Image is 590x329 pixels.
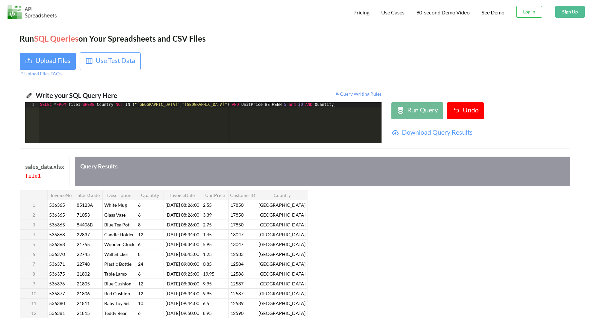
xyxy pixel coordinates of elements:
span: 536376 [48,280,66,288]
code: file 1 [25,173,41,179]
th: 7 [20,259,48,269]
span: Baby Toy Set [103,299,131,307]
span: [GEOGRAPHIC_DATA] [257,299,307,307]
span: 12583 [229,250,245,258]
span: 21755 [75,240,91,248]
span: 6 [137,201,142,209]
span: 6 [137,240,142,248]
th: 2 [20,210,48,220]
div: 1 [25,102,39,107]
div: Upload Files [35,55,70,67]
span: 21805 [75,280,91,288]
span: 12586 [229,270,245,278]
span: 536371 [48,260,66,268]
span: [GEOGRAPHIC_DATA] [257,289,307,298]
div: sales_data.xlsx [25,162,64,171]
span: 3.39 [202,211,213,219]
span: [GEOGRAPHIC_DATA] [257,240,307,248]
span: Query Writing Rules [335,91,382,97]
img: Logo.png [8,5,57,19]
span: 536377 [48,289,66,298]
span: 5.95 [202,240,213,248]
span: 6.5 [202,299,210,307]
th: Country [257,190,307,200]
span: 536368 [48,240,66,248]
span: 2.55 [202,201,213,209]
span: 536365 [48,211,66,219]
div: Download Query Results [402,127,565,139]
span: 22745 [75,250,91,258]
th: 10 [20,288,48,298]
span: 536365 [48,201,66,209]
th: 1 [20,200,48,210]
div: Write your SQL Query Here [36,90,199,102]
span: 71053 [75,211,91,219]
span: Glass Vase [103,211,127,219]
th: 4 [20,229,48,239]
button: Upload Files [20,53,76,70]
div: Query Results [75,157,570,186]
span: 8 [137,250,142,258]
span: 21802 [75,270,91,278]
span: Blue Cushion [103,280,133,288]
span: [GEOGRAPHIC_DATA] [257,250,307,258]
th: Quantity [136,190,164,200]
button: Sign Up [555,6,585,18]
span: 536381 [48,309,66,317]
span: 12 [137,289,145,298]
span: 13047 [229,230,245,239]
button: Run Query [391,102,443,119]
span: [DATE] 09:00:00 [164,260,201,268]
span: 21811 [75,299,91,307]
span: [GEOGRAPHIC_DATA] [257,221,307,229]
span: 12590 [229,309,245,317]
span: 536375 [48,270,66,278]
span: 17850 [229,211,245,219]
span: 85123A [75,201,94,209]
div: Undo [463,105,479,117]
span: [DATE] 08:26:00 [164,221,201,229]
div: Run on Your Spreadsheets and CSV Files [20,33,570,45]
span: 13047 [229,240,245,248]
span: SQL Queries [34,34,78,43]
th: 5 [20,239,48,249]
span: 9.95 [202,280,213,288]
span: 24 [137,260,145,268]
span: 17850 [229,201,245,209]
span: Teddy Bear [103,309,128,317]
span: [DATE] 09:34:00 [164,289,201,298]
span: [GEOGRAPHIC_DATA] [257,211,307,219]
span: [DATE] 08:45:00 [164,250,201,258]
span: 90-second Demo Video [416,10,470,15]
span: 1.45 [202,230,213,239]
span: 2.75 [202,221,213,229]
span: Pricing [353,9,369,15]
span: [DATE] 09:44:00 [164,299,201,307]
span: Use Cases [381,9,404,15]
div: Use Test Data [96,55,135,67]
span: Wall Sticker [103,250,130,258]
th: 3 [20,220,48,229]
span: Table Lamp [103,270,128,278]
div: Run Query [407,105,438,117]
span: 21815 [75,309,91,317]
button: Use Test Data [80,52,141,70]
span: [DATE] 08:26:00 [164,201,201,209]
span: 10 [137,299,145,307]
span: 536365 [48,221,66,229]
span: 9.95 [202,289,213,298]
span: [DATE] 08:34:00 [164,240,201,248]
span: 19.95 [202,270,216,278]
span: Red Cushion [103,289,131,298]
th: 12 [20,308,48,318]
span: Blue Tea Pot [103,221,131,229]
a: See Demo [482,9,504,16]
th: 6 [20,249,48,259]
th: StockCode [75,190,103,200]
span: 8 [137,221,142,229]
span: 6 [137,270,142,278]
button: Undo [447,102,484,119]
th: 8 [20,269,48,279]
span: [GEOGRAPHIC_DATA] [257,309,307,317]
th: UnitPrice [201,190,229,200]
